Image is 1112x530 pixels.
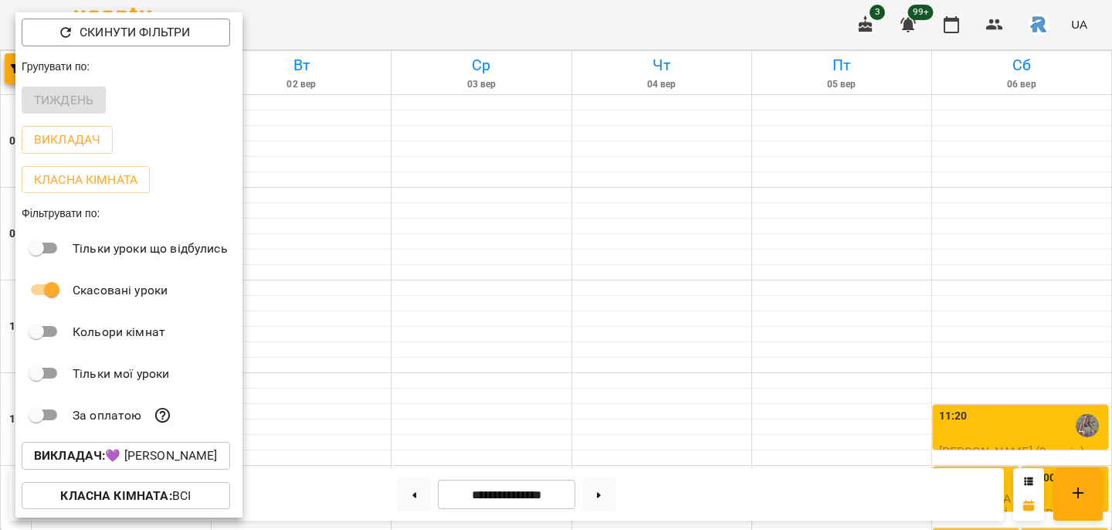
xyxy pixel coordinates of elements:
[60,487,191,505] p: Всі
[22,442,230,470] button: Викладач:💜 [PERSON_NAME]
[73,406,141,425] p: За оплатою
[73,365,169,383] p: Тільки мої уроки
[22,482,230,510] button: Класна кімната:Всі
[34,131,100,149] p: Викладач
[34,447,218,465] p: 💜 [PERSON_NAME]
[22,19,230,46] button: Скинути фільтри
[22,166,150,194] button: Класна кімната
[73,323,165,341] p: Кольори кімнат
[34,171,137,189] p: Класна кімната
[73,240,228,258] p: Тільки уроки що відбулись
[73,281,168,300] p: Скасовані уроки
[15,199,242,227] div: Фільтрувати по:
[22,126,113,154] button: Викладач
[34,448,105,463] b: Викладач :
[80,23,190,42] p: Скинути фільтри
[60,488,171,503] b: Класна кімната :
[15,53,242,80] div: Групувати по:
